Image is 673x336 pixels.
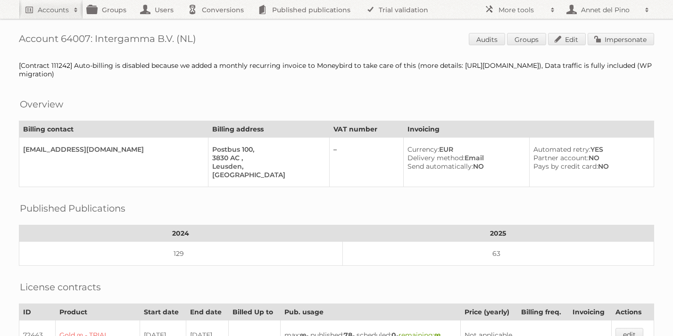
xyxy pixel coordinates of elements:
span: Delivery method: [407,154,465,162]
span: Send automatically: [407,162,473,171]
div: Leusden, [212,162,322,171]
th: Billing contact [19,121,208,138]
h2: License contracts [20,280,101,294]
h2: Annet del Pino [579,5,640,15]
a: Impersonate [588,33,654,45]
span: Currency: [407,145,439,154]
th: Price (yearly) [460,304,517,320]
div: 3830 AC , [212,154,322,162]
th: Product [56,304,140,320]
th: 2025 [342,225,654,242]
th: Billing freq. [517,304,568,320]
div: YES [533,145,646,154]
th: Billing address [208,121,330,138]
h2: Accounts [38,5,69,15]
span: Automated retry: [533,145,590,154]
h1: Account 64007: Intergamma B.V. (NL) [19,33,654,47]
div: [Contract 111242] Auto-billing is disabled because we added a monthly recurring invoice to Moneyb... [19,61,654,78]
div: Postbus 100, [212,145,322,154]
th: End date [186,304,228,320]
div: Email [407,154,522,162]
a: Edit [548,33,586,45]
th: Invoicing [404,121,654,138]
div: [EMAIL_ADDRESS][DOMAIN_NAME] [23,145,200,154]
div: NO [533,162,646,171]
div: NO [407,162,522,171]
h2: Overview [20,97,63,111]
h2: More tools [499,5,546,15]
th: Invoicing [568,304,611,320]
th: Start date [140,304,186,320]
h2: Published Publications [20,201,125,215]
div: EUR [407,145,522,154]
span: Pays by credit card: [533,162,598,171]
td: 129 [19,242,343,266]
a: Audits [469,33,505,45]
th: 2024 [19,225,343,242]
td: 63 [342,242,654,266]
th: Billed Up to [228,304,280,320]
th: Actions [611,304,654,320]
span: Partner account: [533,154,589,162]
th: ID [19,304,56,320]
th: VAT number [330,121,404,138]
a: Groups [507,33,546,45]
td: – [330,138,404,187]
div: [GEOGRAPHIC_DATA] [212,171,322,179]
div: NO [533,154,646,162]
th: Pub. usage [281,304,461,320]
